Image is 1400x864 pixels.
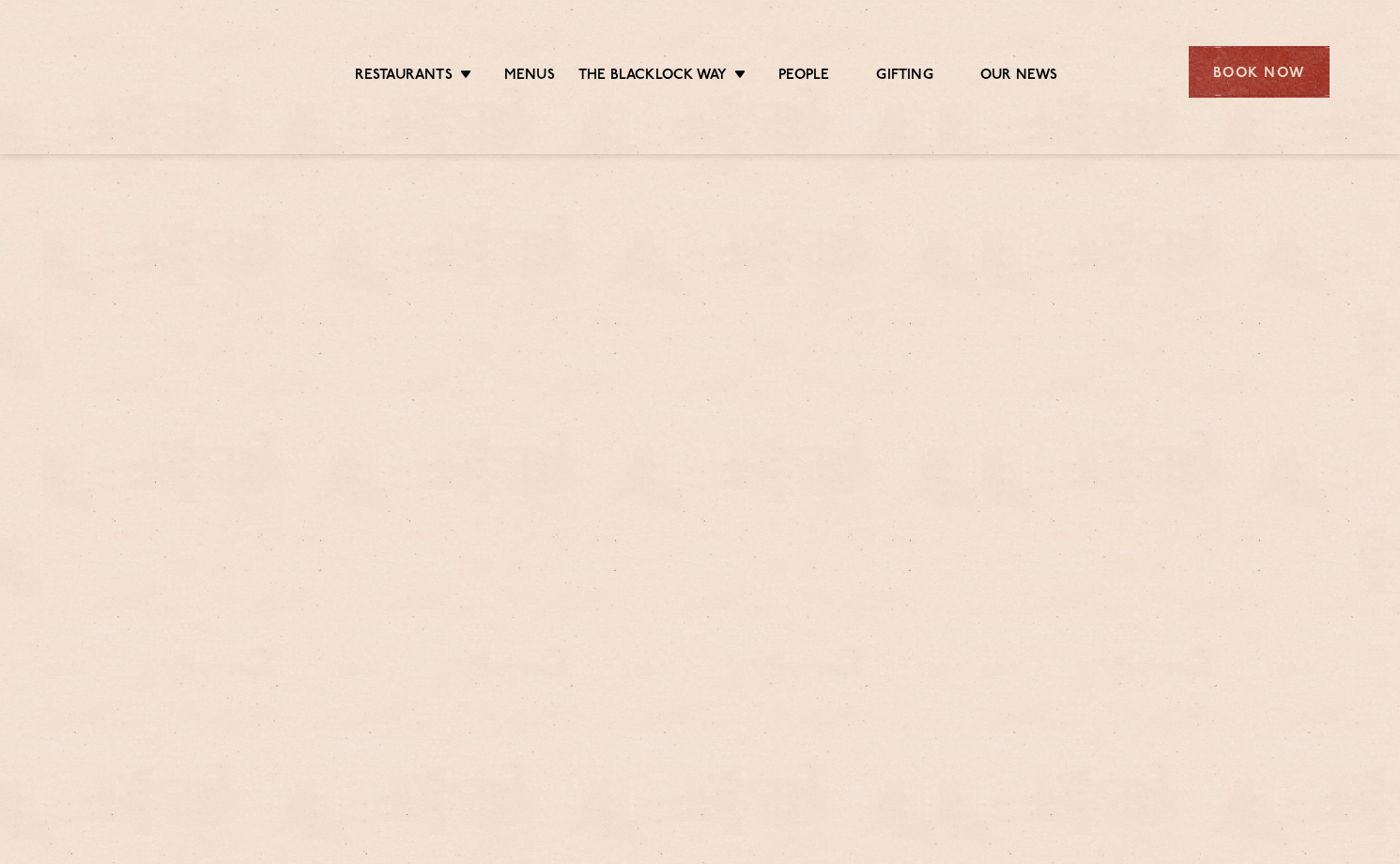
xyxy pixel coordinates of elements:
a: The Blacklock Way [578,67,727,87]
div: Book Now [1189,46,1330,98]
a: Gifting [876,67,932,87]
a: Restaurants [355,67,453,87]
img: svg%3E [71,18,234,126]
a: People [778,67,829,87]
a: Our News [980,67,1058,87]
a: Menus [504,67,555,87]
